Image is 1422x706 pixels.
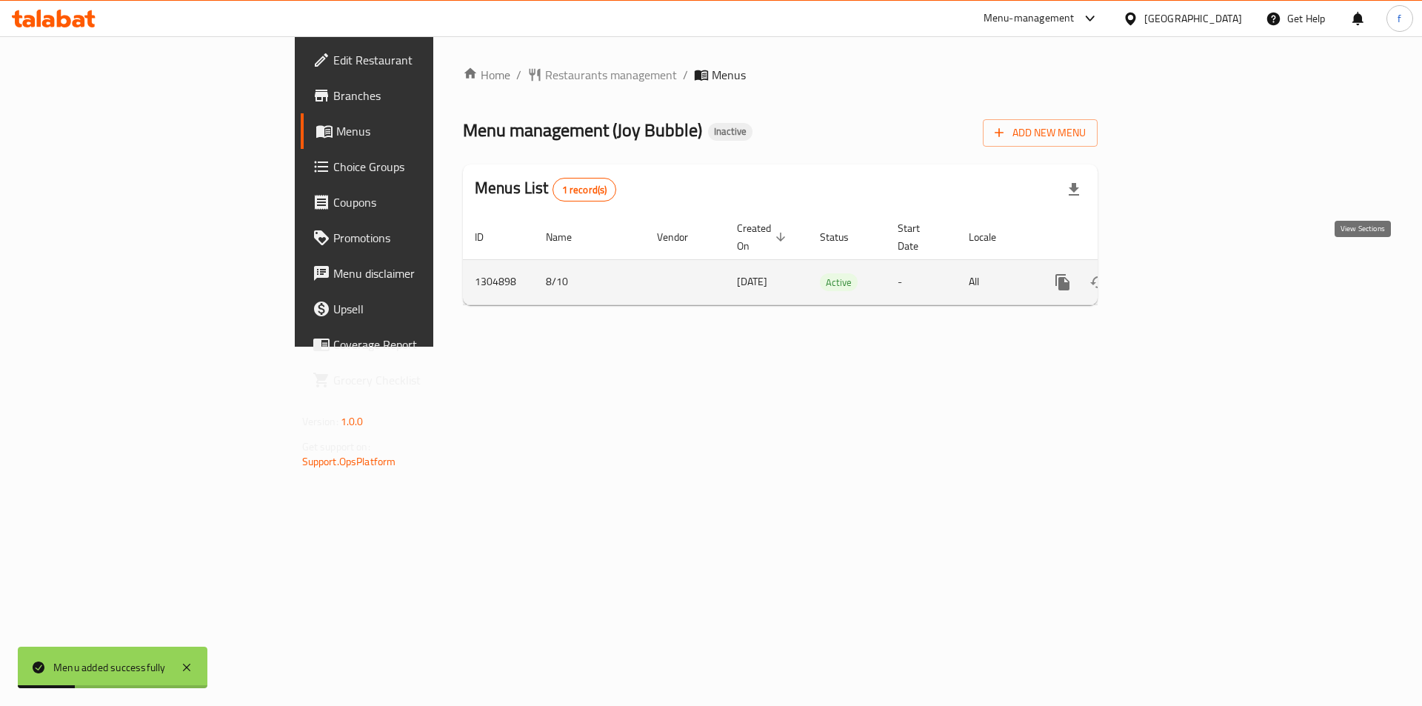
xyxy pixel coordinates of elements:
[463,113,702,147] span: Menu management ( Joy Bubble )
[737,272,767,291] span: [DATE]
[341,412,364,431] span: 1.0.0
[463,66,1098,84] nav: breadcrumb
[737,219,790,255] span: Created On
[302,412,338,431] span: Version:
[301,220,533,256] a: Promotions
[336,122,521,140] span: Menus
[1144,10,1242,27] div: [GEOGRAPHIC_DATA]
[984,10,1075,27] div: Menu-management
[301,113,533,149] a: Menus
[969,228,1015,246] span: Locale
[995,124,1086,142] span: Add New Menu
[1056,172,1092,207] div: Export file
[708,125,752,138] span: Inactive
[475,228,503,246] span: ID
[708,123,752,141] div: Inactive
[333,87,521,104] span: Branches
[302,452,396,471] a: Support.OpsPlatform
[301,256,533,291] a: Menu disclaimer
[534,259,645,304] td: 8/10
[53,659,166,676] div: Menu added successfully
[657,228,707,246] span: Vendor
[333,51,521,69] span: Edit Restaurant
[301,42,533,78] a: Edit Restaurant
[333,336,521,353] span: Coverage Report
[683,66,688,84] li: /
[333,229,521,247] span: Promotions
[820,274,858,291] span: Active
[333,193,521,211] span: Coupons
[820,228,868,246] span: Status
[301,327,533,362] a: Coverage Report
[333,158,521,176] span: Choice Groups
[475,177,616,202] h2: Menus List
[1398,10,1401,27] span: f
[333,264,521,282] span: Menu disclaimer
[546,228,591,246] span: Name
[886,259,957,304] td: -
[301,291,533,327] a: Upsell
[301,78,533,113] a: Branches
[301,149,533,184] a: Choice Groups
[1045,264,1081,300] button: more
[553,178,617,202] div: Total records count
[1081,264,1116,300] button: Change Status
[545,66,677,84] span: Restaurants management
[333,371,521,389] span: Grocery Checklist
[820,273,858,291] div: Active
[301,184,533,220] a: Coupons
[1033,215,1199,260] th: Actions
[527,66,677,84] a: Restaurants management
[898,219,939,255] span: Start Date
[463,215,1199,305] table: enhanced table
[301,362,533,398] a: Grocery Checklist
[553,183,616,197] span: 1 record(s)
[957,259,1033,304] td: All
[983,119,1098,147] button: Add New Menu
[712,66,746,84] span: Menus
[333,300,521,318] span: Upsell
[302,437,370,456] span: Get support on:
